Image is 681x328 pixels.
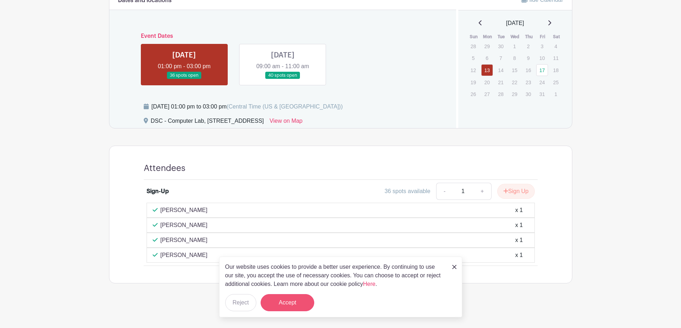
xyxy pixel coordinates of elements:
[536,89,548,100] p: 31
[522,77,534,88] p: 23
[522,33,536,40] th: Thu
[495,89,507,100] p: 28
[473,183,491,200] a: +
[161,221,208,229] p: [PERSON_NAME]
[436,183,453,200] a: -
[135,33,431,40] h6: Event Dates
[467,41,479,52] p: 28
[385,187,430,196] div: 36 spots available
[467,89,479,100] p: 26
[515,221,523,229] div: x 1
[495,65,507,76] p: 14
[522,89,534,100] p: 30
[161,206,208,215] p: [PERSON_NAME]
[481,33,495,40] th: Mon
[467,33,481,40] th: Sun
[536,52,548,64] p: 10
[509,65,520,76] p: 15
[363,281,376,287] a: Here
[481,77,493,88] p: 20
[152,102,343,111] div: [DATE] 01:00 pm to 03:00 pm
[467,77,479,88] p: 19
[522,65,534,76] p: 16
[509,41,520,52] p: 1
[509,52,520,64] p: 8
[549,33,563,40] th: Sat
[515,236,523,244] div: x 1
[522,41,534,52] p: 2
[506,19,524,27] span: [DATE]
[509,77,520,88] p: 22
[522,52,534,64] p: 9
[467,52,479,64] p: 5
[452,265,457,269] img: close_button-5f87c8562297e5c2d7936805f587ecaba9071eb48480494691a3f1689db116b3.svg
[467,65,479,76] p: 12
[147,187,169,196] div: Sign-Up
[509,89,520,100] p: 29
[550,41,562,52] p: 4
[536,77,548,88] p: 24
[161,251,208,259] p: [PERSON_NAME]
[515,251,523,259] div: x 1
[508,33,522,40] th: Wed
[550,77,562,88] p: 25
[481,52,493,64] p: 6
[495,77,507,88] p: 21
[225,294,256,311] button: Reject
[261,294,314,311] button: Accept
[481,64,493,76] a: 13
[144,163,186,173] h4: Attendees
[515,206,523,215] div: x 1
[481,89,493,100] p: 27
[495,41,507,52] p: 30
[225,263,445,288] p: Our website uses cookies to provide a better user experience. By continuing to use our site, you ...
[536,64,548,76] a: 17
[161,236,208,244] p: [PERSON_NAME]
[494,33,508,40] th: Tue
[270,117,302,128] a: View on Map
[495,52,507,64] p: 7
[481,41,493,52] p: 29
[151,117,264,128] div: DSC - Computer Lab, [STREET_ADDRESS]
[536,41,548,52] p: 3
[550,65,562,76] p: 18
[227,104,343,110] span: (Central Time (US & [GEOGRAPHIC_DATA]))
[550,89,562,100] p: 1
[497,184,535,199] button: Sign Up
[536,33,550,40] th: Fri
[550,52,562,64] p: 11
